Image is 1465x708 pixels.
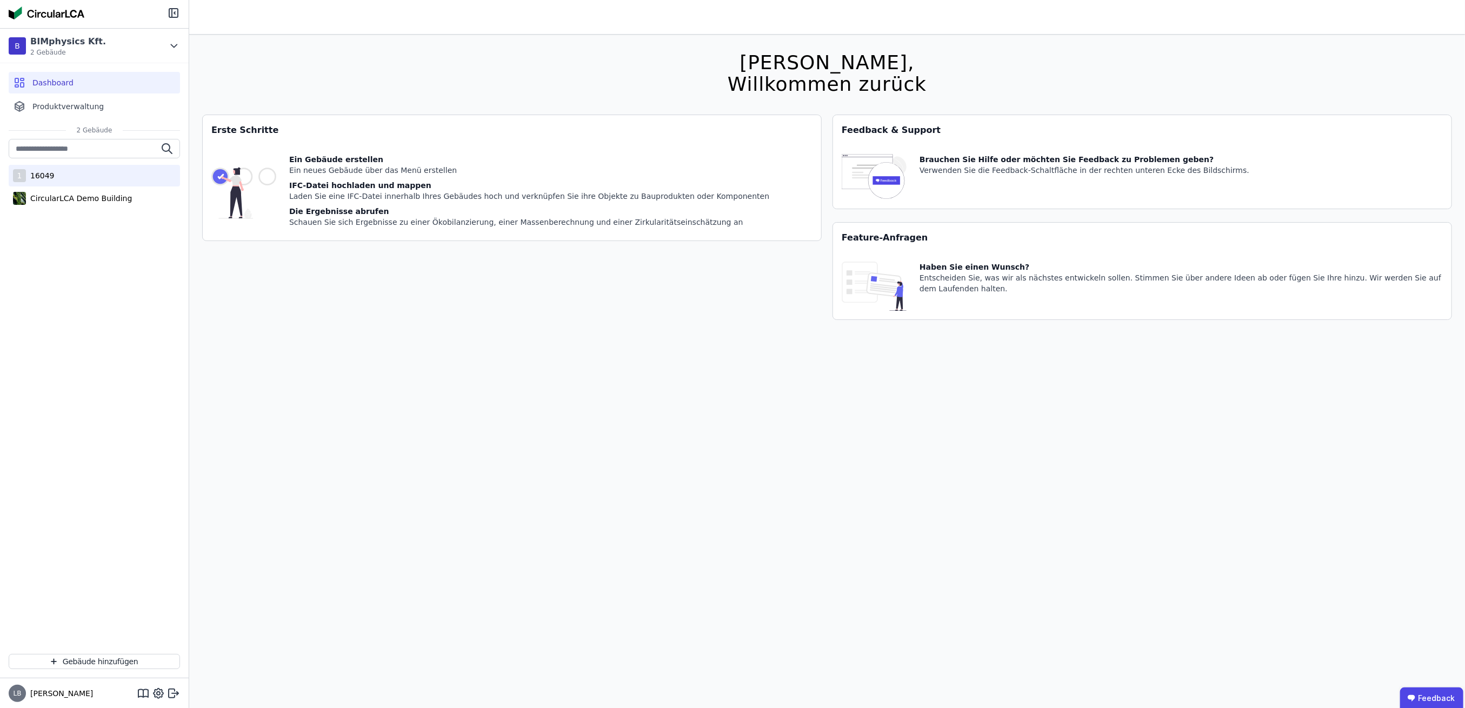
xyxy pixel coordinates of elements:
[833,223,1451,253] div: Feature-Anfragen
[13,190,26,207] img: CircularLCA Demo Building
[842,262,907,311] img: feature_request_tile-UiXE1qGU.svg
[289,165,769,176] div: Ein neues Gebäude über das Menü erstellen
[728,74,927,95] div: Willkommen zurück
[289,191,769,202] div: Laden Sie eine IFC-Datei innerhalb Ihres Gebäudes hoch und verknüpfen Sie ihre Objekte zu Bauprod...
[14,690,22,697] span: LB
[9,654,180,669] button: Gebäude hinzufügen
[842,154,907,200] img: feedback-icon-HCTs5lye.svg
[9,6,84,19] img: Concular
[289,180,769,191] div: IFC-Datei hochladen und mappen
[920,262,1443,272] div: Haben Sie einen Wunsch?
[920,165,1249,176] div: Verwenden Sie die Feedback-Schaltfläche in der rechten unteren Ecke des Bildschirms.
[211,154,276,232] img: getting_started_tile-DrF_GRSv.svg
[32,101,104,112] span: Produktverwaltung
[9,37,26,55] div: B
[289,206,769,217] div: Die Ergebnisse abrufen
[203,115,821,145] div: Erste Schritte
[66,126,123,135] span: 2 Gebäude
[26,170,55,181] div: 16049
[32,77,74,88] span: Dashboard
[26,688,93,699] span: [PERSON_NAME]
[30,48,106,57] span: 2 Gebäude
[26,193,132,204] div: CircularLCA Demo Building
[728,52,927,74] div: [PERSON_NAME],
[30,35,106,48] div: BIMphysics Kft.
[920,272,1443,294] div: Entscheiden Sie, was wir als nächstes entwickeln sollen. Stimmen Sie über andere Ideen ab oder fü...
[920,154,1249,165] div: Brauchen Sie Hilfe oder möchten Sie Feedback zu Problemen geben?
[13,169,26,182] div: 1
[289,154,769,165] div: Ein Gebäude erstellen
[289,217,769,228] div: Schauen Sie sich Ergebnisse zu einer Ökobilanzierung, einer Massenberechnung und einer Zirkularit...
[833,115,1451,145] div: Feedback & Support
